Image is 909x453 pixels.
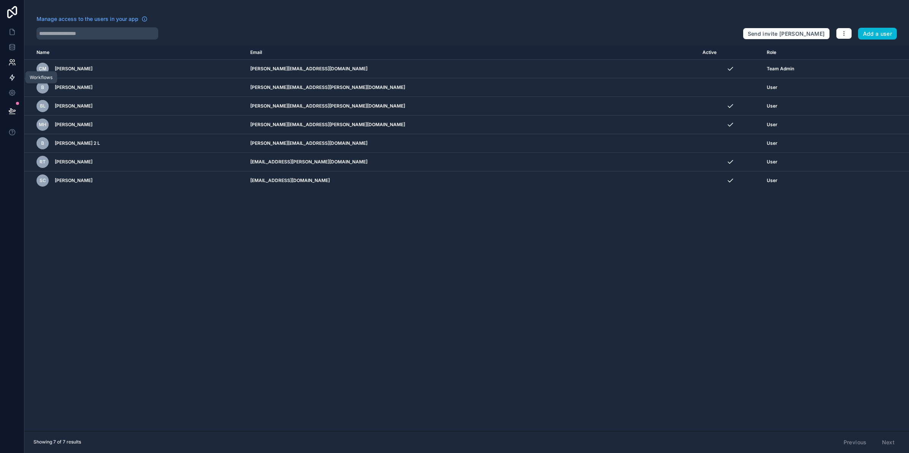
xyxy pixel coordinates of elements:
span: B [41,140,44,146]
span: User [767,122,777,128]
span: B [41,84,44,90]
td: [EMAIL_ADDRESS][DOMAIN_NAME] [246,171,698,190]
span: Showing 7 of 7 results [33,439,81,445]
span: User [767,177,777,184]
span: [PERSON_NAME] [55,84,92,90]
span: [PERSON_NAME] [55,122,92,128]
span: CM [39,66,46,72]
span: SC [40,177,46,184]
span: [PERSON_NAME] 2 L [55,140,100,146]
span: [PERSON_NAME] [55,177,92,184]
span: Team Admin [767,66,794,72]
span: BL [40,103,46,109]
td: [PERSON_NAME][EMAIL_ADDRESS][PERSON_NAME][DOMAIN_NAME] [246,116,698,134]
th: Role [762,46,863,60]
span: User [767,103,777,109]
span: RT [40,159,46,165]
span: User [767,140,777,146]
span: [PERSON_NAME] [55,66,92,72]
div: Workflows [30,74,52,81]
td: [PERSON_NAME][EMAIL_ADDRESS][DOMAIN_NAME] [246,60,698,78]
span: [PERSON_NAME] [55,159,92,165]
div: scrollable content [24,46,909,431]
span: Manage access to the users in your app [37,15,138,23]
td: [PERSON_NAME][EMAIL_ADDRESS][PERSON_NAME][DOMAIN_NAME] [246,97,698,116]
span: User [767,159,777,165]
span: User [767,84,777,90]
td: [EMAIL_ADDRESS][PERSON_NAME][DOMAIN_NAME] [246,153,698,171]
button: Add a user [858,28,897,40]
span: [PERSON_NAME] [55,103,92,109]
td: [PERSON_NAME][EMAIL_ADDRESS][DOMAIN_NAME] [246,134,698,153]
th: Name [24,46,246,60]
span: MH [39,122,46,128]
button: Send invite [PERSON_NAME] [743,28,830,40]
th: Email [246,46,698,60]
th: Active [698,46,762,60]
td: [PERSON_NAME][EMAIL_ADDRESS][PERSON_NAME][DOMAIN_NAME] [246,78,698,97]
a: Manage access to the users in your app [37,15,148,23]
